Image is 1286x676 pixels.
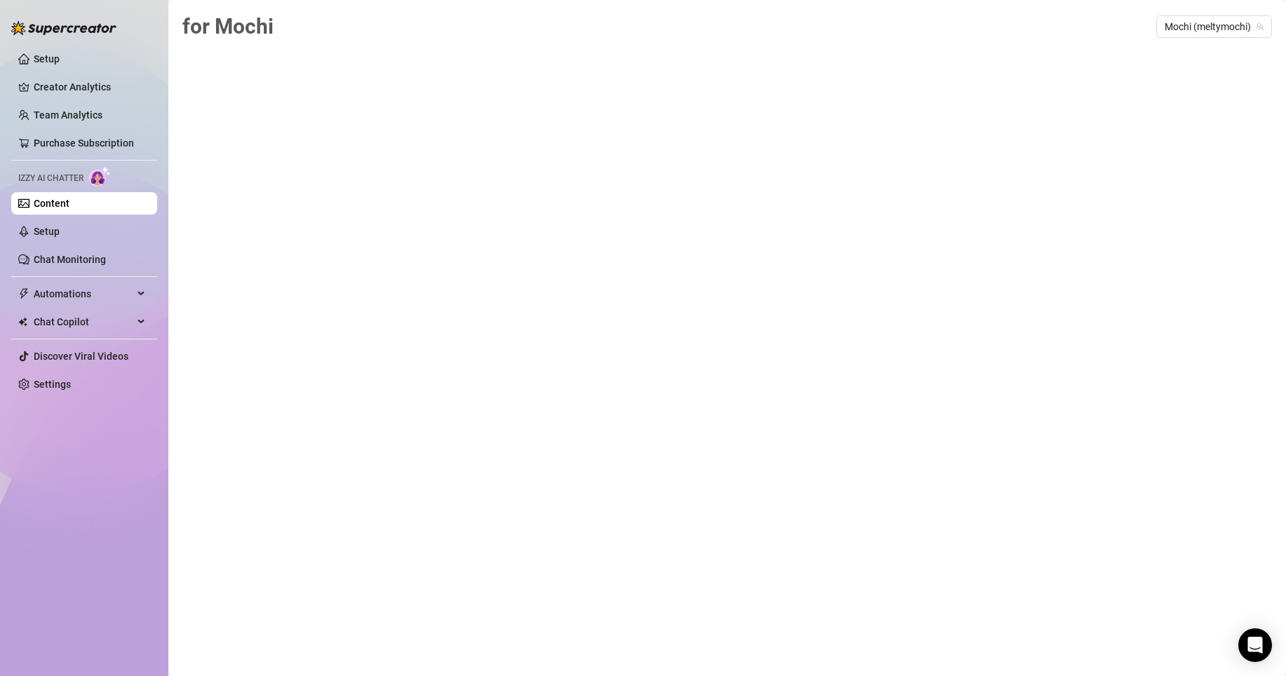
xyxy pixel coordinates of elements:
[34,109,102,121] a: Team Analytics
[34,198,69,209] a: Content
[34,76,146,98] a: Creator Analytics
[1165,16,1264,37] span: Mochi (meltymochi)
[18,172,83,185] span: Izzy AI Chatter
[1256,22,1264,31] span: team
[34,283,133,305] span: Automations
[34,53,60,65] a: Setup
[34,379,71,390] a: Settings
[1238,628,1272,662] div: Open Intercom Messenger
[34,137,134,149] a: Purchase Subscription
[18,317,27,327] img: Chat Copilot
[11,21,116,35] img: logo-BBDzfeDw.svg
[34,311,133,333] span: Chat Copilot
[18,288,29,299] span: thunderbolt
[34,351,128,362] a: Discover Viral Videos
[34,226,60,237] a: Setup
[89,166,111,187] img: AI Chatter
[182,14,274,39] span: for Mochi
[34,254,106,265] a: Chat Monitoring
